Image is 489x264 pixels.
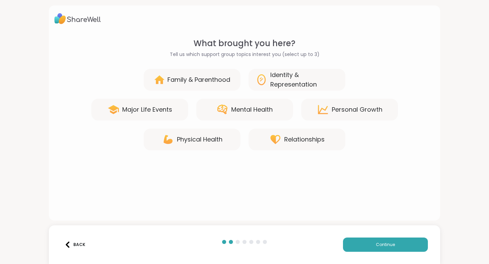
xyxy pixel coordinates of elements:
div: Relationships [284,135,325,144]
div: Physical Health [177,135,222,144]
div: Family & Parenthood [167,75,230,84]
div: Back [65,242,85,248]
div: Mental Health [231,105,273,114]
span: Continue [376,242,395,248]
div: Identity & Representation [270,70,339,89]
span: Tell us which support group topics interest you (select up to 3) [170,51,320,58]
span: What brought you here? [194,37,295,50]
img: ShareWell Logo [54,11,101,26]
button: Continue [343,238,428,252]
div: Personal Growth [332,105,382,114]
button: Back [61,238,88,252]
div: Major Life Events [122,105,172,114]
